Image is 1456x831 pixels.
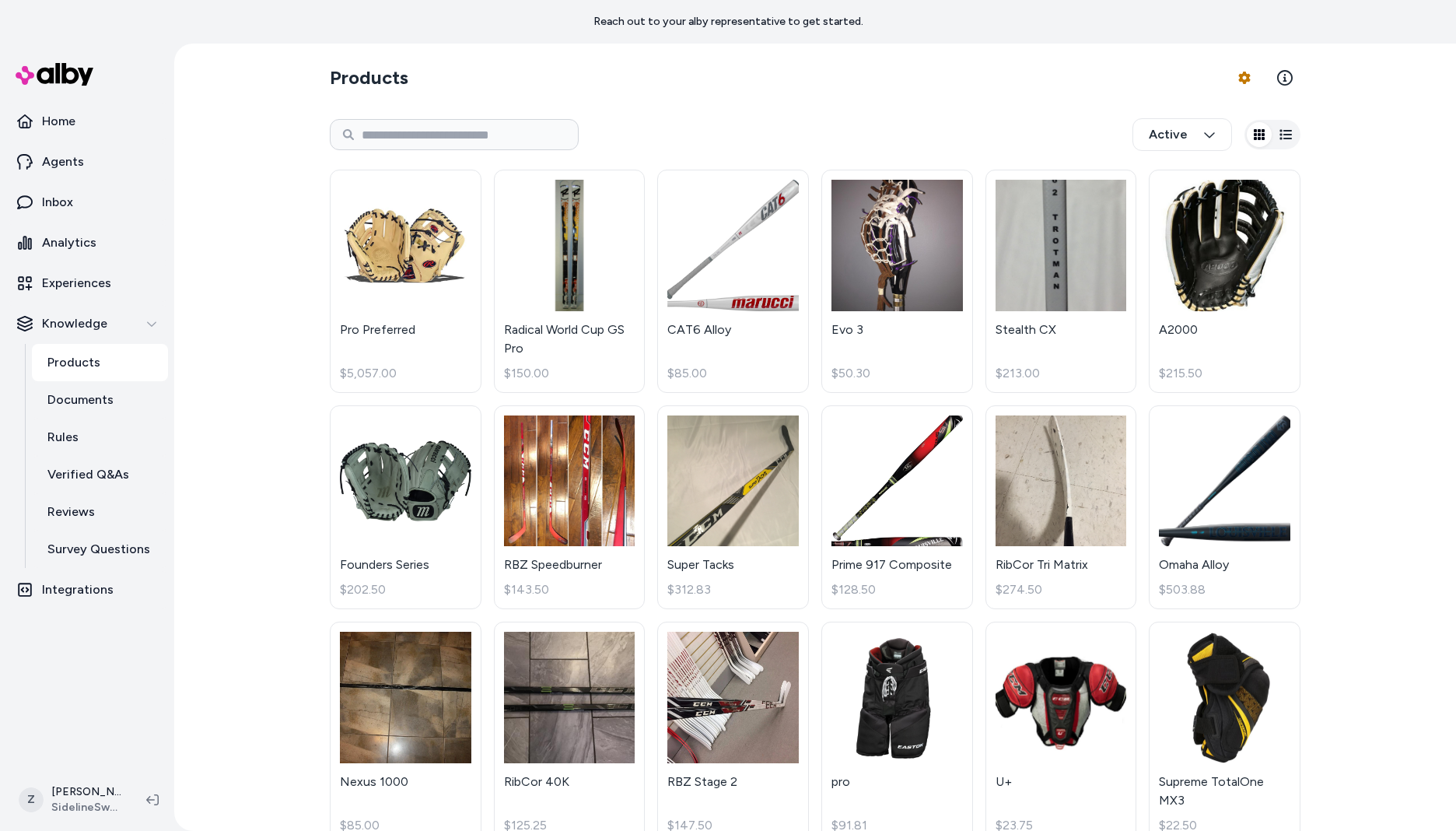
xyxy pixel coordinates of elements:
a: Products [32,344,168,381]
a: RBZ SpeedburnerRBZ Speedburner$143.50 [494,405,646,610]
a: Founders SeriesFounders Series$202.50 [330,405,481,610]
a: Inbox [6,184,168,221]
p: Verified Q&As [47,465,129,484]
a: Evo 3Evo 3$50.30 [821,170,973,393]
img: alby Logo [16,63,93,86]
a: CAT6 AlloyCAT6 Alloy$85.00 [657,170,809,393]
p: Analytics [42,233,96,252]
a: RibCor Tri MatrixRibCor Tri Matrix$274.50 [985,405,1137,610]
a: Survey Questions [32,531,168,568]
span: Z [19,787,44,812]
a: Stealth CXStealth CX$213.00 [985,170,1137,393]
a: Prime 917 CompositePrime 917 Composite$128.50 [821,405,973,610]
p: Inbox [42,193,73,212]
a: Omaha AlloyOmaha Alloy$503.88 [1149,405,1300,610]
p: Survey Questions [47,540,150,559]
button: Active [1132,118,1232,151]
p: Knowledge [42,314,107,333]
a: Analytics [6,224,168,261]
a: Pro PreferredPro Preferred$5,057.00 [330,170,481,393]
h2: Products [330,65,408,90]
p: Products [47,353,100,372]
a: Verified Q&As [32,456,168,493]
span: SidelineSwap [51,800,121,815]
a: Documents [32,381,168,419]
p: Home [42,112,75,131]
p: Documents [47,391,114,409]
p: Experiences [42,274,111,293]
p: Reviews [47,503,95,521]
p: [PERSON_NAME] [51,784,121,800]
p: Rules [47,428,79,447]
a: Super TacksSuper Tacks$312.83 [657,405,809,610]
button: Z[PERSON_NAME]SidelineSwap [9,775,134,825]
p: Reach out to your alby representative to get started. [593,14,863,30]
a: Reviews [32,493,168,531]
p: Agents [42,153,84,171]
a: Agents [6,143,168,181]
a: Home [6,103,168,140]
a: Integrations [6,571,168,608]
p: Integrations [42,580,114,599]
button: Knowledge [6,305,168,342]
a: A2000A2000$215.50 [1149,170,1300,393]
a: Experiences [6,265,168,302]
a: Radical World Cup GS ProRadical World Cup GS Pro$150.00 [494,170,646,393]
a: Rules [32,419,168,456]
